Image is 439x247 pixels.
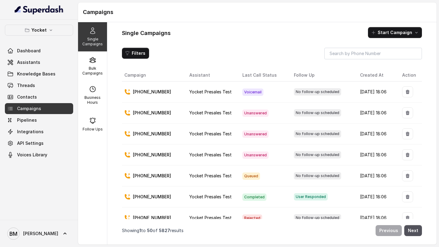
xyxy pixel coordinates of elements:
th: Follow Up [289,69,355,82]
p: [PHONE_NUMBER] [133,173,171,179]
span: No follow-up scheduled [294,130,341,137]
a: API Settings [5,138,73,149]
button: Previous [376,225,402,236]
span: Voicemail [242,89,263,96]
td: [DATE] 18:06 [355,186,397,207]
span: No follow-up scheduled [294,151,341,158]
span: Unanswered [242,110,269,117]
span: Unanswered [242,130,269,138]
th: Action [397,69,422,82]
text: BM [9,231,17,237]
span: Yocket Presales Test [189,215,232,220]
td: [DATE] 18:06 [355,103,397,123]
p: [PHONE_NUMBER] [133,194,171,200]
p: Yocket [31,26,47,34]
span: Completed [242,193,266,201]
a: Contacts [5,92,73,103]
p: Showing to of results [122,228,184,234]
h1: Campaigns [83,7,432,17]
p: Follow Ups [83,127,103,132]
span: Dashboard [17,48,41,54]
p: [PHONE_NUMBER] [133,110,171,116]
span: Threads [17,82,35,89]
span: Rejected [242,214,262,222]
span: Queued [242,172,260,180]
td: [DATE] 18:06 [355,123,397,144]
a: Pipelines [5,115,73,126]
span: No follow-up scheduled [294,88,341,96]
th: Campaign [122,69,184,82]
span: Contacts [17,94,37,100]
a: Dashboard [5,45,73,56]
span: Yocket Presales Test [189,173,232,178]
th: Last Call Status [237,69,289,82]
p: [PHONE_NUMBER] [133,89,171,95]
span: Yocket Presales Test [189,89,232,94]
button: Start Campaign [368,27,422,38]
a: Campaigns [5,103,73,114]
span: 5827 [159,228,170,233]
p: [PHONE_NUMBER] [133,131,171,137]
span: User Responded [294,193,328,200]
a: Voices Library [5,149,73,160]
span: Assistants [17,59,40,65]
button: Yocket [5,25,73,36]
span: No follow-up scheduled [294,214,341,221]
p: Single Campaigns [80,37,105,47]
a: [PERSON_NAME] [5,225,73,242]
td: [DATE] 18:06 [355,144,397,165]
img: light.svg [15,5,64,15]
span: No follow-up scheduled [294,109,341,117]
th: Assistant [184,69,237,82]
span: No follow-up scheduled [294,172,341,179]
a: Threads [5,80,73,91]
button: Filters [122,48,149,59]
a: Assistants [5,57,73,68]
button: Next [404,225,422,236]
span: 1 [139,228,141,233]
span: [PERSON_NAME] [23,231,58,237]
nav: Pagination [122,221,422,240]
p: [PHONE_NUMBER] [133,215,171,221]
span: Yocket Presales Test [189,152,232,157]
span: Voices Library [17,152,47,158]
span: Pipelines [17,117,37,123]
span: Unanswered [242,151,269,159]
span: API Settings [17,140,44,146]
td: [DATE] 18:06 [355,82,397,103]
span: Yocket Presales Test [189,194,232,199]
span: Campaigns [17,106,41,112]
span: 50 [147,228,153,233]
a: Knowledge Bases [5,68,73,79]
span: Yocket Presales Test [189,110,232,115]
p: [PHONE_NUMBER] [133,152,171,158]
span: Integrations [17,129,44,135]
h1: Single Campaigns [122,28,171,38]
span: Yocket Presales Test [189,131,232,136]
td: [DATE] 18:06 [355,207,397,228]
td: [DATE] 18:06 [355,165,397,186]
p: Bulk Campaigns [80,66,105,76]
span: Knowledge Bases [17,71,55,77]
input: Search by Phone Number [324,48,422,59]
a: Integrations [5,126,73,137]
th: Created At [355,69,397,82]
p: Business Hours [80,95,105,105]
